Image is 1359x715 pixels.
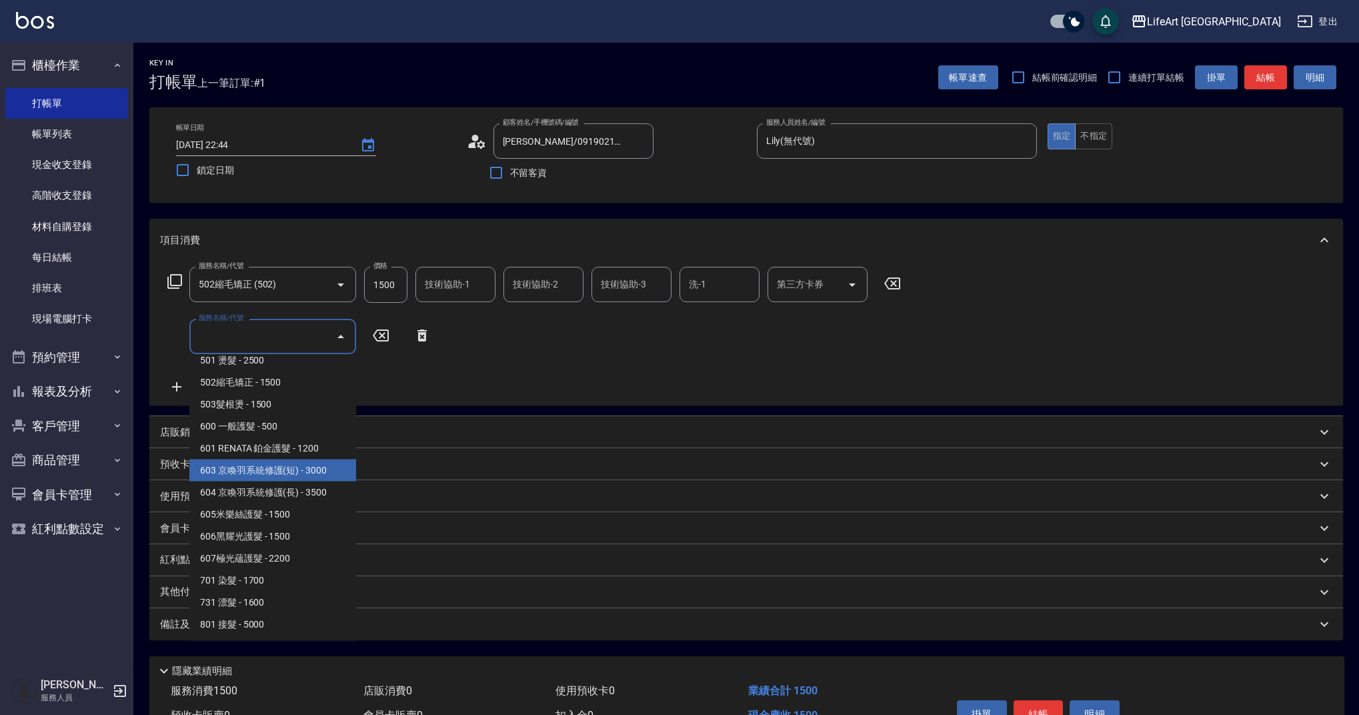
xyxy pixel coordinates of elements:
[5,374,128,409] button: 報表及分析
[1075,123,1112,149] button: 不指定
[363,684,412,697] span: 店販消費 0
[160,426,200,440] p: 店販銷售
[352,129,384,161] button: Choose date, selected date is 2025-08-19
[189,372,356,394] span: 502縮毛矯正 - 1500
[189,526,356,548] span: 606黑耀光護髮 - 1500
[189,548,356,570] span: 607極光蘊護髮 - 2200
[5,211,128,242] a: 材料自購登錄
[1147,13,1281,30] div: LifeArt [GEOGRAPHIC_DATA]
[5,303,128,334] a: 現場電腦打卡
[842,274,863,295] button: Open
[5,478,128,512] button: 會員卡管理
[172,664,232,678] p: 隱藏業績明細
[189,394,356,416] span: 503髮根燙 - 1500
[373,261,387,271] label: 價格
[1244,65,1287,90] button: 結帳
[330,326,351,347] button: Close
[149,73,197,91] h3: 打帳單
[176,134,347,156] input: YYYY/MM/DD hh:mm
[5,119,128,149] a: 帳單列表
[189,349,356,372] span: 501 燙髮 - 2500
[149,608,1343,640] div: 備註及來源
[199,261,243,271] label: 服務名稱/代號
[5,48,128,83] button: 櫃檯作業
[189,570,356,592] span: 701 染髮 - 1700
[555,684,615,697] span: 使用預收卡 0
[1195,65,1238,90] button: 掛單
[1126,8,1286,35] button: LifeArt [GEOGRAPHIC_DATA]
[149,512,1343,544] div: 會員卡銷售
[189,416,356,438] span: 600 一般護髮 - 500
[160,585,283,600] p: 其他付款方式
[5,340,128,375] button: 預約管理
[510,166,547,180] span: 不留客資
[197,75,266,91] span: 上一筆訂單:#1
[5,88,128,119] a: 打帳單
[149,544,1343,576] div: 紅利點數剩餘點數: 0
[189,592,356,614] span: 731 漂髮 - 1600
[176,123,204,133] label: 帳單日期
[748,684,818,697] span: 業績合計 1500
[160,458,210,472] p: 預收卡販賣
[189,460,356,482] span: 603 京喚羽系統修護(短) - 3000
[503,117,579,127] label: 顧客姓名/手機號碼/編號
[171,684,237,697] span: 服務消費 1500
[1032,71,1098,85] span: 結帳前確認明細
[149,448,1343,480] div: 預收卡販賣
[149,416,1343,448] div: 店販銷售
[189,614,356,636] span: 801 接髮 - 5000
[938,65,998,90] button: 帳單速查
[1092,8,1119,35] button: save
[5,149,128,180] a: 現金收支登錄
[5,409,128,444] button: 客戶管理
[5,512,128,546] button: 紅利點數設定
[189,482,356,504] span: 604 京喚羽系統修護(長) - 3500
[160,233,200,247] p: 項目消費
[41,692,109,704] p: 服務人員
[149,480,1343,512] div: 使用預收卡
[160,522,210,536] p: 會員卡銷售
[149,219,1343,261] div: 項目消費
[160,553,239,568] p: 紅利點數
[5,242,128,273] a: 每日結帳
[766,117,825,127] label: 服務人員姓名/編號
[149,59,197,67] h2: Key In
[5,273,128,303] a: 排班表
[189,438,356,460] span: 601 RENATA 鉑金護髮 - 1200
[149,576,1343,608] div: 其他付款方式入金可用餘額: 0
[5,443,128,478] button: 商品管理
[197,163,234,177] span: 鎖定日期
[160,618,210,632] p: 備註及來源
[16,12,54,29] img: Logo
[160,490,210,504] p: 使用預收卡
[5,180,128,211] a: 高階收支登錄
[11,678,37,704] img: Person
[1292,9,1343,34] button: 登出
[330,274,351,295] button: Open
[1048,123,1076,149] button: 指定
[1128,71,1184,85] span: 連續打單結帳
[41,678,109,692] h5: [PERSON_NAME]
[189,504,356,526] span: 605米樂絲護髮 - 1500
[1294,65,1336,90] button: 明細
[199,313,243,323] label: 服務名稱/代號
